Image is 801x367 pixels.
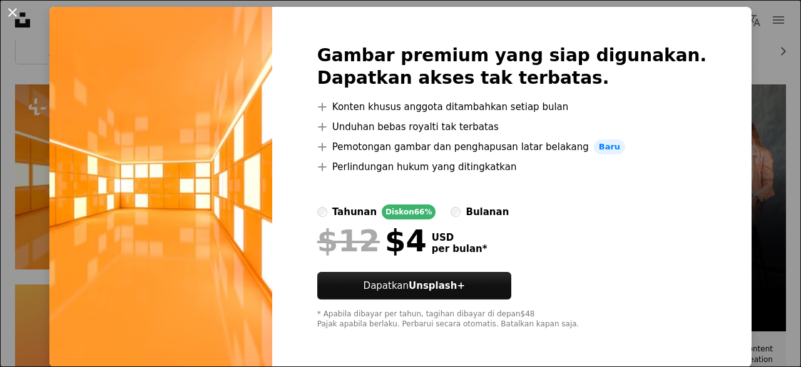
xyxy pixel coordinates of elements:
[432,243,487,254] span: per bulan *
[49,7,272,367] img: premium_photo-1661955917112-32d44c5c0f78
[317,272,511,299] button: DapatkanUnsplash+
[317,139,707,154] li: Pemotongan gambar dan penghapusan latar belakang
[317,224,427,257] div: $4
[317,207,327,217] input: tahunanDiskon66%
[594,139,625,154] span: Baru
[382,204,436,219] div: Diskon 66%
[451,207,461,217] input: bulanan
[409,280,465,291] strong: Unsplash+
[317,159,707,174] li: Perlindungan hukum yang ditingkatkan
[332,204,377,219] div: tahunan
[317,309,707,329] div: * Apabila dibayar per tahun, tagihan dibayar di depan $48 Pajak apabila berlaku. Perbarui secara ...
[432,232,487,243] span: USD
[317,99,707,114] li: Konten khusus anggota ditambahkan setiap bulan
[466,204,509,219] div: bulanan
[317,119,707,134] li: Unduhan bebas royalti tak terbatas
[317,44,707,89] h2: Gambar premium yang siap digunakan. Dapatkan akses tak terbatas.
[317,224,380,257] span: $12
